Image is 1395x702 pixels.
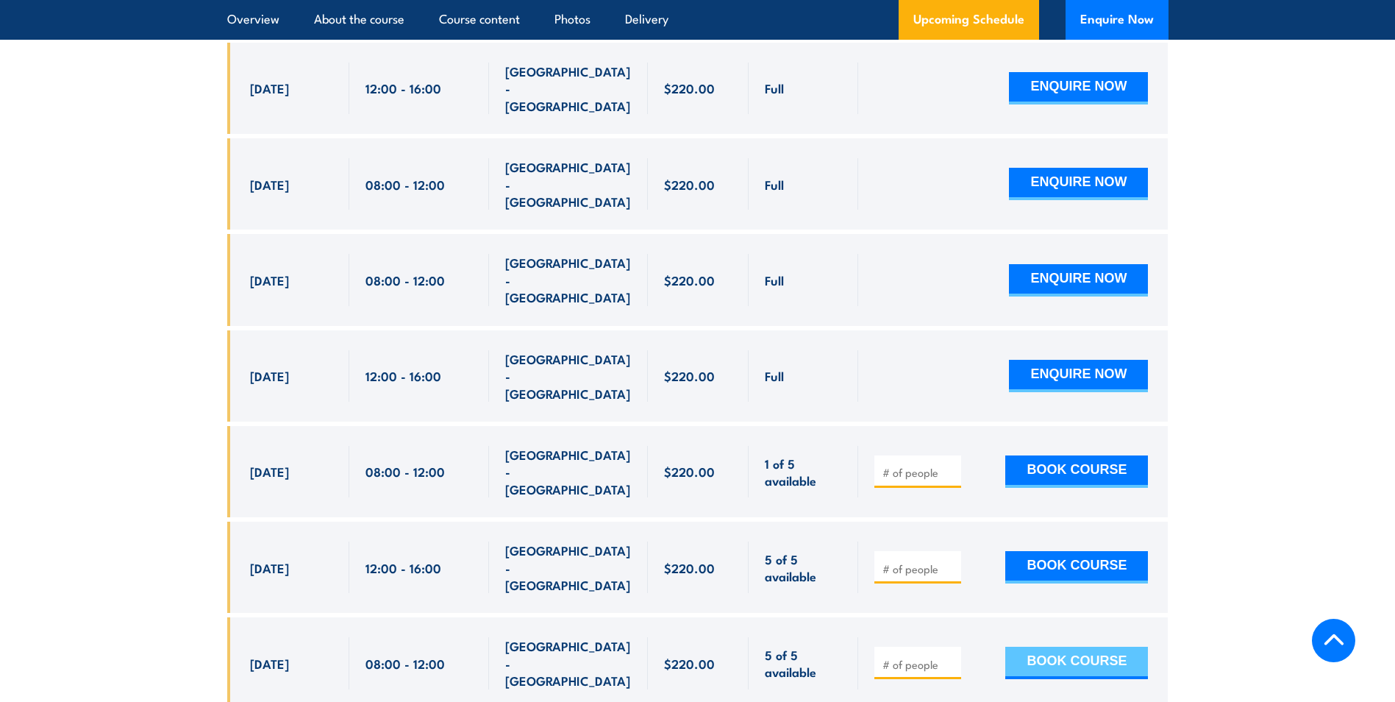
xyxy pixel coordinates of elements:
[882,561,956,576] input: # of people
[765,646,842,681] span: 5 of 5 available
[250,463,289,480] span: [DATE]
[250,367,289,384] span: [DATE]
[765,550,842,585] span: 5 of 5 available
[365,463,445,480] span: 08:00 - 12:00
[664,176,715,193] span: $220.00
[1009,72,1148,104] button: ENQUIRE NOW
[765,176,784,193] span: Full
[505,446,632,497] span: [GEOGRAPHIC_DATA] - [GEOGRAPHIC_DATA]
[1005,647,1148,679] button: BOOK COURSE
[765,367,784,384] span: Full
[250,272,289,288] span: [DATE]
[765,79,784,96] span: Full
[765,455,842,489] span: 1 of 5 available
[250,559,289,576] span: [DATE]
[250,79,289,96] span: [DATE]
[1009,264,1148,297] button: ENQUIRE NOW
[505,637,632,689] span: [GEOGRAPHIC_DATA] - [GEOGRAPHIC_DATA]
[365,272,445,288] span: 08:00 - 12:00
[505,350,632,402] span: [GEOGRAPHIC_DATA] - [GEOGRAPHIC_DATA]
[250,176,289,193] span: [DATE]
[664,463,715,480] span: $220.00
[250,655,289,672] span: [DATE]
[365,367,441,384] span: 12:00 - 16:00
[1005,455,1148,488] button: BOOK COURSE
[1009,360,1148,392] button: ENQUIRE NOW
[664,367,715,384] span: $220.00
[365,559,441,576] span: 12:00 - 16:00
[664,79,715,96] span: $220.00
[1005,551,1148,584] button: BOOK COURSE
[365,176,445,193] span: 08:00 - 12:00
[664,272,715,288] span: $220.00
[1009,168,1148,200] button: ENQUIRE NOW
[505,254,632,305] span: [GEOGRAPHIC_DATA] - [GEOGRAPHIC_DATA]
[664,559,715,576] span: $220.00
[505,63,632,114] span: [GEOGRAPHIC_DATA] - [GEOGRAPHIC_DATA]
[505,542,632,593] span: [GEOGRAPHIC_DATA] - [GEOGRAPHIC_DATA]
[505,158,632,210] span: [GEOGRAPHIC_DATA] - [GEOGRAPHIC_DATA]
[882,657,956,672] input: # of people
[365,79,441,96] span: 12:00 - 16:00
[882,465,956,480] input: # of people
[664,655,715,672] span: $220.00
[765,272,784,288] span: Full
[365,655,445,672] span: 08:00 - 12:00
